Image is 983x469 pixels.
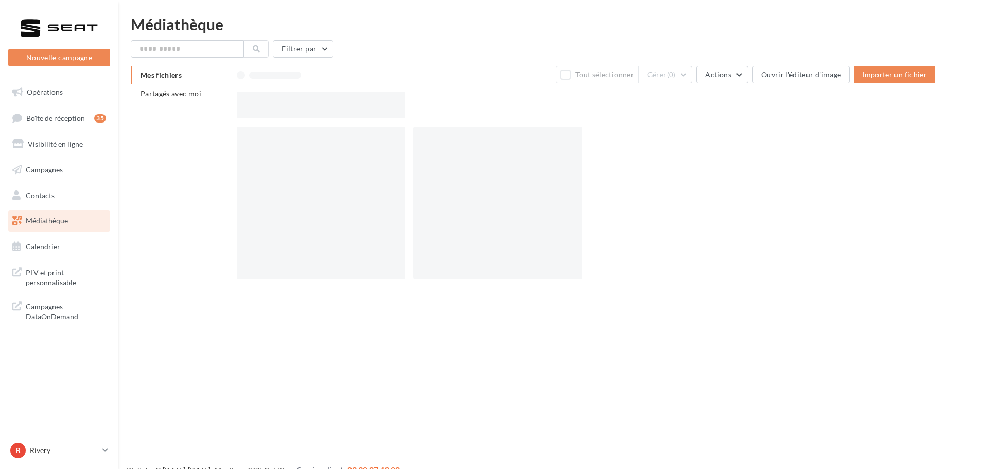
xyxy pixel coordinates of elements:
span: Contacts [26,190,55,199]
a: Contacts [6,185,112,206]
span: Visibilité en ligne [28,140,83,148]
p: Rivery [30,445,98,456]
a: R Rivery [8,441,110,460]
div: 35 [94,114,106,123]
span: Mes fichiers [141,71,182,79]
a: Campagnes [6,159,112,181]
span: Opérations [27,88,63,96]
span: Partagés avec moi [141,89,201,98]
a: Calendrier [6,236,112,257]
span: Campagnes DataOnDemand [26,300,106,322]
div: Médiathèque [131,16,971,32]
a: Médiathèque [6,210,112,232]
button: Ouvrir l'éditeur d'image [752,66,850,83]
span: Médiathèque [26,216,68,225]
span: Boîte de réception [26,113,85,122]
button: Tout sélectionner [556,66,638,83]
button: Nouvelle campagne [8,49,110,66]
a: Campagnes DataOnDemand [6,296,112,326]
span: (0) [667,71,676,79]
a: PLV et print personnalisable [6,262,112,292]
button: Filtrer par [273,40,333,58]
a: Opérations [6,81,112,103]
span: Campagnes [26,165,63,174]
button: Importer un fichier [854,66,935,83]
a: Boîte de réception35 [6,107,112,129]
a: Visibilité en ligne [6,133,112,155]
span: PLV et print personnalisable [26,266,106,288]
span: Actions [705,70,731,79]
span: Importer un fichier [862,70,927,79]
span: Calendrier [26,242,60,251]
button: Actions [696,66,748,83]
button: Gérer(0) [639,66,693,83]
span: R [16,445,21,456]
